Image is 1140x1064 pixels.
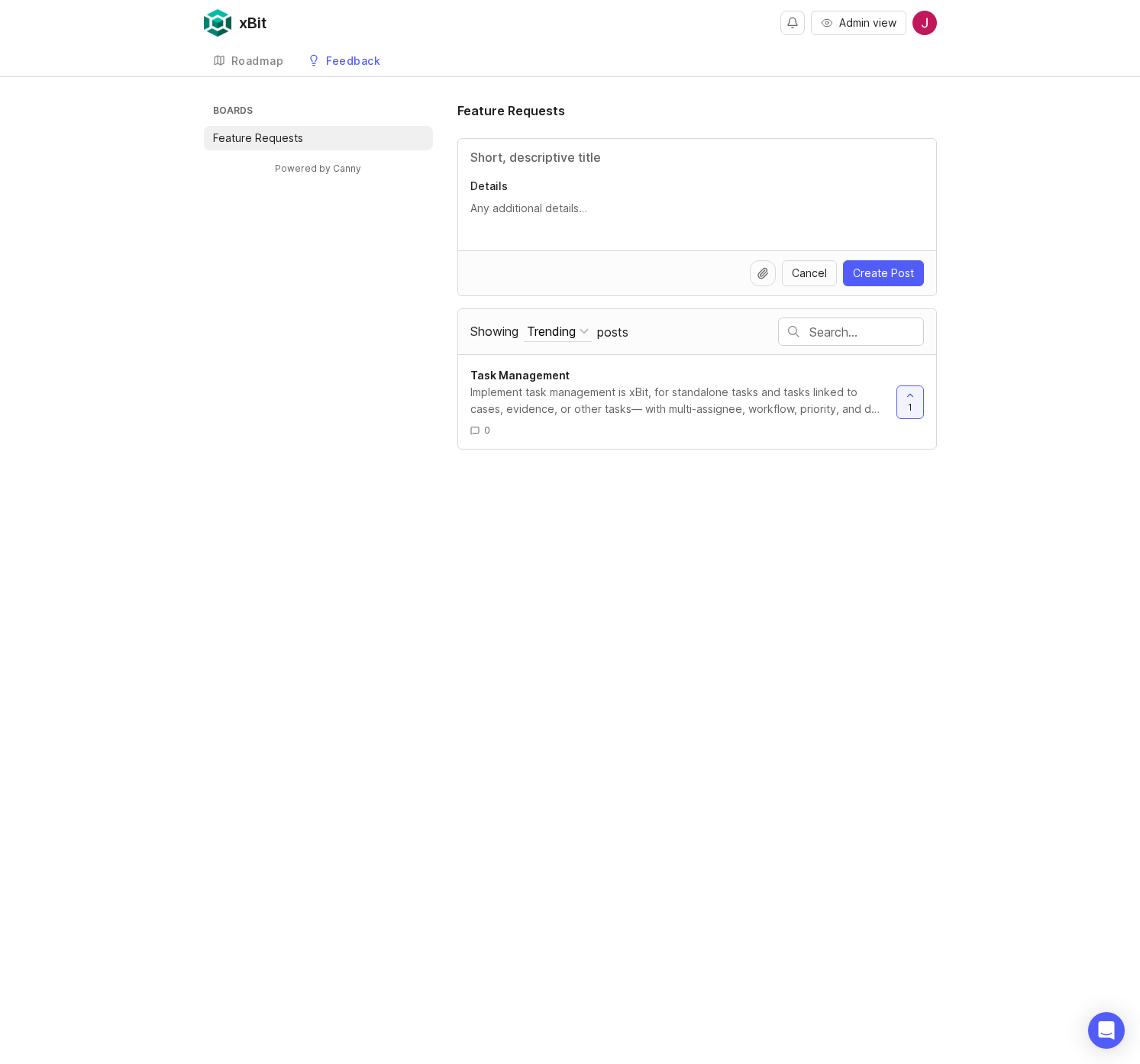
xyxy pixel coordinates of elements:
[204,126,433,150] a: Feature Requests
[908,401,912,414] span: 1
[299,46,389,77] a: Feedback
[239,15,266,31] div: xBit
[811,11,906,35] button: Admin view
[484,424,490,437] span: 0
[780,11,805,35] button: Notifications
[839,15,896,31] span: Admin view
[470,369,570,382] span: Task Management
[273,160,363,177] a: Powered by Canny
[1088,1012,1125,1049] div: Open Intercom Messenger
[470,367,896,437] a: Task ManagementImplement task management is xBit, for standalone tasks and tasks linked to cases,...
[210,102,433,123] h3: Boards
[470,179,924,194] p: Details
[470,200,924,217] textarea: Details
[204,9,231,37] img: xBit logo
[527,323,576,340] div: Trending
[470,324,518,339] span: Showing
[470,384,884,418] div: Implement task management is xBit, for standalone tasks and tasks linked to cases, evidence, or o...
[809,324,923,340] input: Search…
[782,260,837,286] button: Cancel
[231,56,284,66] div: Roadmap
[213,131,303,146] p: Feature Requests
[457,102,565,120] h1: Feature Requests
[597,324,628,340] span: posts
[792,266,827,281] span: Cancel
[896,385,924,419] button: 1
[853,266,914,281] span: Create Post
[524,321,592,342] button: Showing
[470,148,924,166] input: Title
[204,46,293,77] a: Roadmap
[912,11,937,35] img: Julia Formichella
[326,56,380,66] div: Feedback
[843,260,924,286] button: Create Post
